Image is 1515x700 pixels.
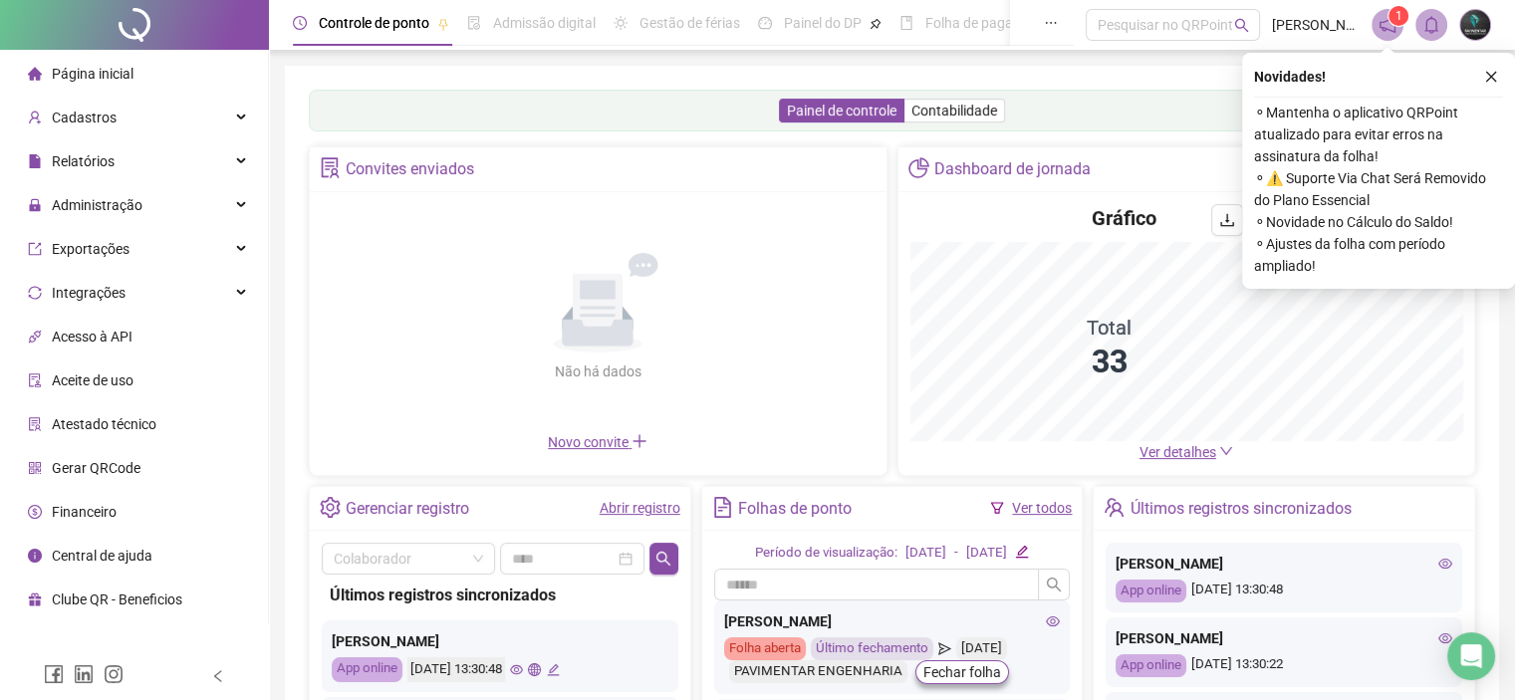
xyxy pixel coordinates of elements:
span: pie-chart [908,157,929,178]
span: Financeiro [52,504,117,520]
span: Clube QR - Beneficios [52,591,182,607]
span: team [1104,497,1125,518]
span: Exportações [52,241,129,257]
span: edit [547,663,560,676]
span: Cadastros [52,110,117,125]
span: lock [28,198,42,212]
div: [DATE] 13:30:48 [1116,580,1452,602]
span: search [1046,577,1062,592]
div: App online [1116,654,1186,677]
div: Dashboard de jornada [934,152,1091,186]
div: Período de visualização: [755,543,897,564]
span: eye [510,663,523,676]
span: Novo convite [548,434,647,450]
div: Convites enviados [346,152,474,186]
div: Último fechamento [811,637,933,660]
span: clock-circle [293,16,307,30]
h4: Gráfico [1092,204,1156,232]
span: solution [320,157,341,178]
span: Gerar QRCode [52,460,140,476]
span: close [1484,70,1498,84]
span: pushpin [870,18,882,30]
div: Últimos registros sincronizados [330,583,670,607]
div: Folha aberta [724,637,806,660]
div: Não há dados [506,360,689,382]
div: [DATE] [966,543,1007,564]
span: Admissão digital [493,15,596,31]
span: eye [1046,614,1060,628]
span: solution [28,417,42,431]
button: Fechar folha [915,660,1009,684]
span: Atestado técnico [52,416,156,432]
span: Folha de pagamento [925,15,1053,31]
div: [DATE] [905,543,946,564]
span: notification [1379,16,1396,34]
div: [PERSON_NAME] [1116,627,1452,649]
span: Painel de controle [787,103,896,118]
span: file-done [467,16,481,30]
div: Open Intercom Messenger [1447,632,1495,680]
span: dollar [28,505,42,519]
a: Ver detalhes down [1139,444,1233,460]
div: [PERSON_NAME] [332,630,668,652]
span: audit [28,373,42,387]
span: dashboard [758,16,772,30]
a: Ver todos [1012,500,1072,516]
span: file-text [712,497,733,518]
span: Painel do DP [784,15,862,31]
span: send [938,637,951,660]
span: gift [28,592,42,606]
div: Folhas de ponto [738,492,852,526]
span: left [211,669,225,683]
span: down [1219,444,1233,458]
span: facebook [44,664,64,684]
span: Acesso à API [52,329,132,345]
sup: 1 [1389,6,1408,26]
span: bell [1422,16,1440,34]
span: qrcode [28,461,42,475]
span: file [28,154,42,168]
span: book [899,16,913,30]
div: [DATE] 13:30:48 [407,657,505,682]
span: Gestão de férias [639,15,740,31]
span: user-add [28,111,42,124]
div: Gerenciar registro [346,492,469,526]
span: filter [990,501,1004,515]
span: search [1234,18,1249,33]
span: Central de ajuda [52,548,152,564]
span: info-circle [28,549,42,563]
div: [PERSON_NAME] [1116,553,1452,575]
span: edit [1015,545,1028,558]
span: export [28,242,42,256]
span: Administração [52,197,142,213]
span: ⚬ Mantenha o aplicativo QRPoint atualizado para evitar erros na assinatura da folha! [1254,102,1503,167]
div: - [954,543,958,564]
a: Abrir registro [600,500,680,516]
span: instagram [104,664,124,684]
span: Controle de ponto [319,15,429,31]
span: Integrações [52,285,126,301]
img: 35618 [1460,10,1490,40]
span: Página inicial [52,66,133,82]
span: [PERSON_NAME] [1272,14,1360,36]
div: [DATE] [956,637,1007,660]
span: sun [614,16,628,30]
div: PAVIMENTAR ENGENHARIA [729,660,907,683]
span: search [655,551,671,567]
div: [DATE] 13:30:22 [1116,654,1452,677]
span: setting [320,497,341,518]
span: download [1219,212,1235,228]
span: Ver detalhes [1139,444,1216,460]
span: pushpin [437,18,449,30]
span: ⚬ Ajustes da folha com período ampliado! [1254,233,1503,277]
span: ⚬ Novidade no Cálculo do Saldo! [1254,211,1503,233]
span: eye [1438,631,1452,645]
span: Relatórios [52,153,115,169]
span: api [28,330,42,344]
span: global [528,663,541,676]
span: home [28,67,42,81]
span: Contabilidade [911,103,997,118]
span: eye [1438,557,1452,571]
span: Novidades ! [1254,66,1326,88]
div: [PERSON_NAME] [724,610,1061,632]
